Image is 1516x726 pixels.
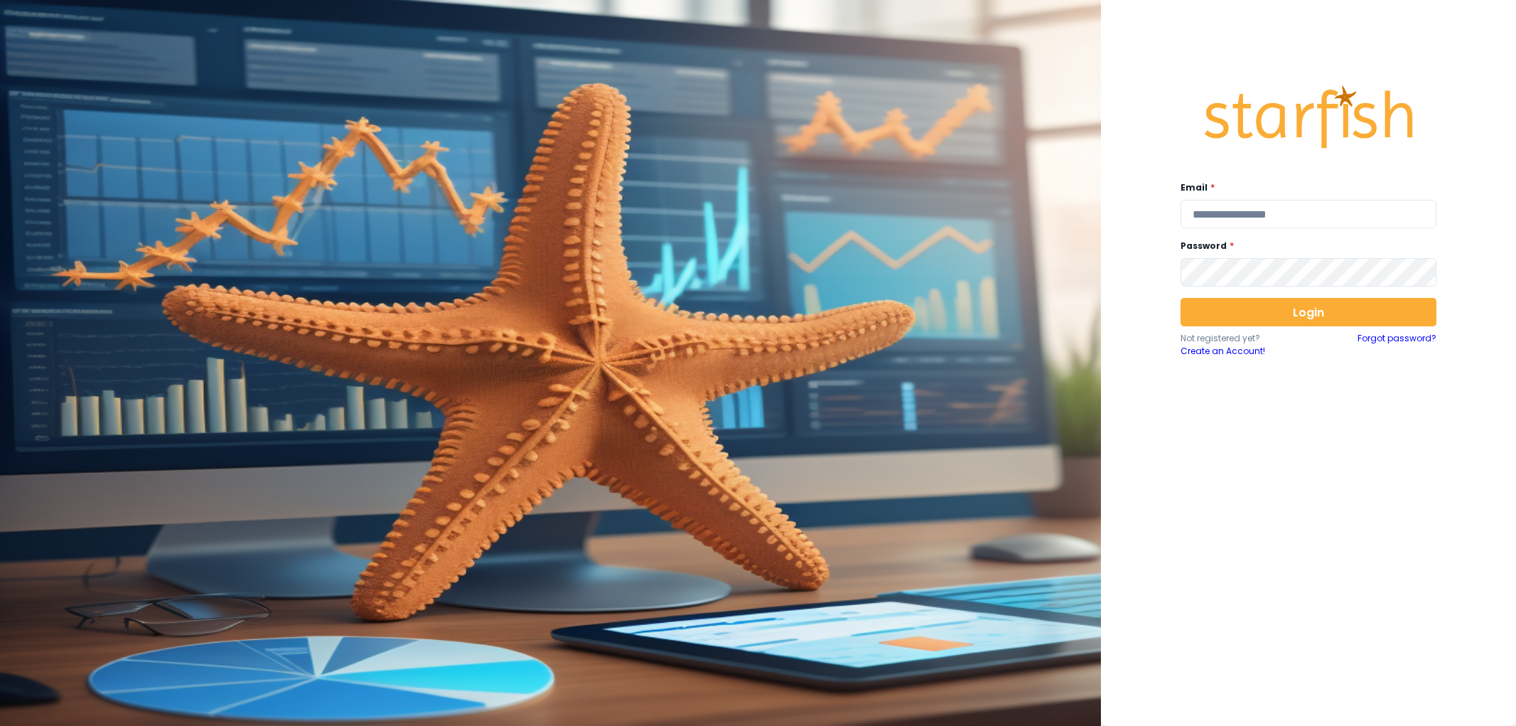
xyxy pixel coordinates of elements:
[1181,332,1308,345] p: Not registered yet?
[1181,298,1436,326] button: Login
[1181,345,1308,358] a: Create an Account!
[1181,240,1428,252] label: Password
[1202,73,1415,162] img: Logo.42cb71d561138c82c4ab.png
[1358,332,1436,358] a: Forgot password?
[1181,181,1428,194] label: Email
